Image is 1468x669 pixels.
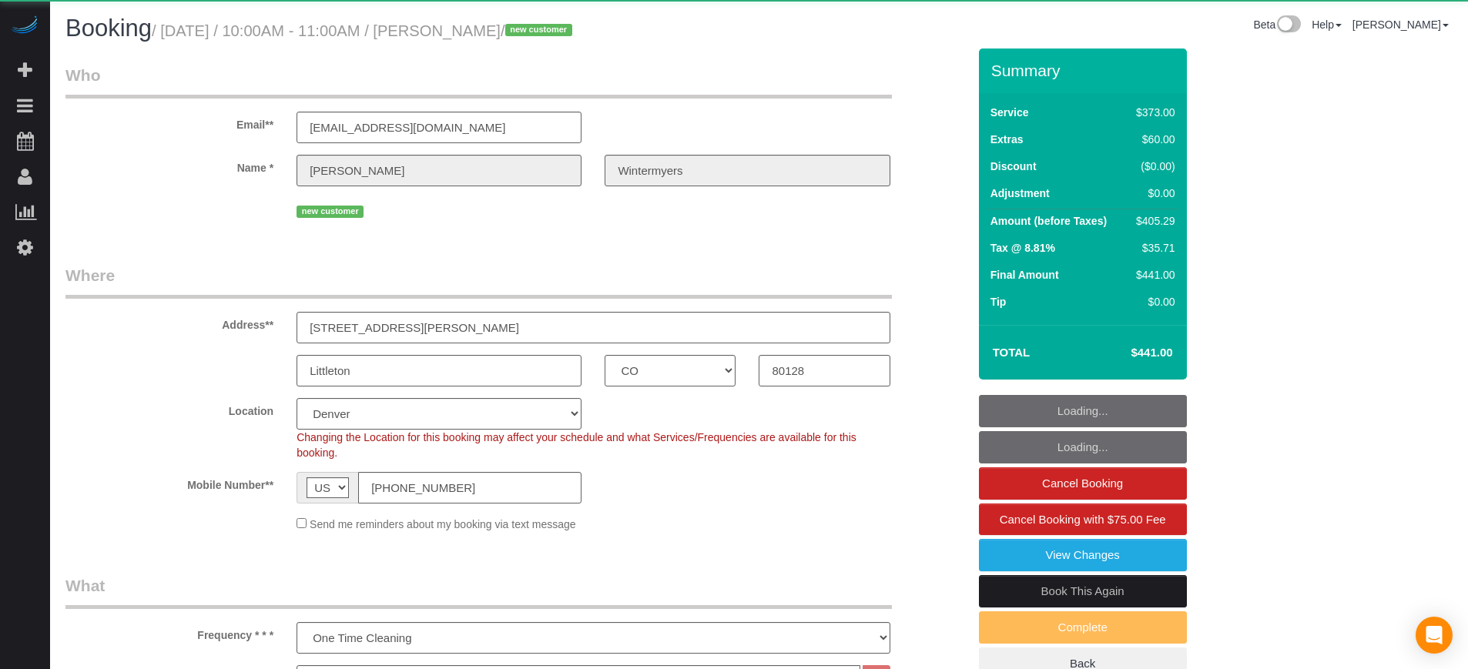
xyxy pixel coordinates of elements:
legend: Who [65,64,892,99]
label: Mobile Number** [54,472,285,493]
label: Location [54,398,285,419]
div: $60.00 [1130,132,1175,147]
label: Discount [990,159,1037,174]
div: $0.00 [1130,186,1175,201]
legend: Where [65,264,892,299]
div: $405.29 [1130,213,1175,229]
span: Changing the Location for this booking may affect your schedule and what Services/Frequencies are... [297,431,856,459]
div: $0.00 [1130,294,1175,309]
a: View Changes [979,539,1187,571]
div: ($0.00) [1130,159,1175,174]
input: Last Name** [605,155,890,186]
legend: What [65,574,892,609]
h3: Summary [991,62,1179,79]
div: Open Intercom Messenger [1416,617,1453,654]
a: Beta [1253,18,1301,31]
span: new customer [297,206,364,218]
label: Tip [990,294,1007,309]
label: Name * [54,155,285,176]
img: New interface [1275,15,1301,35]
label: Amount (before Taxes) [990,213,1107,229]
div: $35.71 [1130,240,1175,256]
h4: $441.00 [1084,346,1172,360]
a: [PERSON_NAME] [1352,18,1449,31]
span: / [501,22,577,39]
label: Extras [990,132,1024,147]
span: Booking [65,15,152,42]
span: Cancel Booking with $75.00 Fee [1000,513,1166,526]
label: Final Amount [990,267,1059,283]
img: Automaid Logo [9,15,40,37]
span: Send me reminders about my booking via text message [310,518,576,530]
label: Tax @ 8.81% [990,240,1055,256]
div: $373.00 [1130,105,1175,120]
div: $441.00 [1130,267,1175,283]
a: Help [1312,18,1342,31]
label: Adjustment [990,186,1050,201]
label: Frequency * * * [54,622,285,643]
input: First Name** [297,155,582,186]
label: Service [990,105,1029,120]
span: new customer [505,24,572,36]
strong: Total [993,346,1031,359]
a: Cancel Booking with $75.00 Fee [979,503,1187,536]
input: Mobile Number** [358,472,582,503]
small: / [DATE] / 10:00AM - 11:00AM / [PERSON_NAME] [152,22,577,39]
input: Zip Code** [759,355,890,386]
a: Book This Again [979,575,1187,607]
a: Cancel Booking [979,467,1187,500]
